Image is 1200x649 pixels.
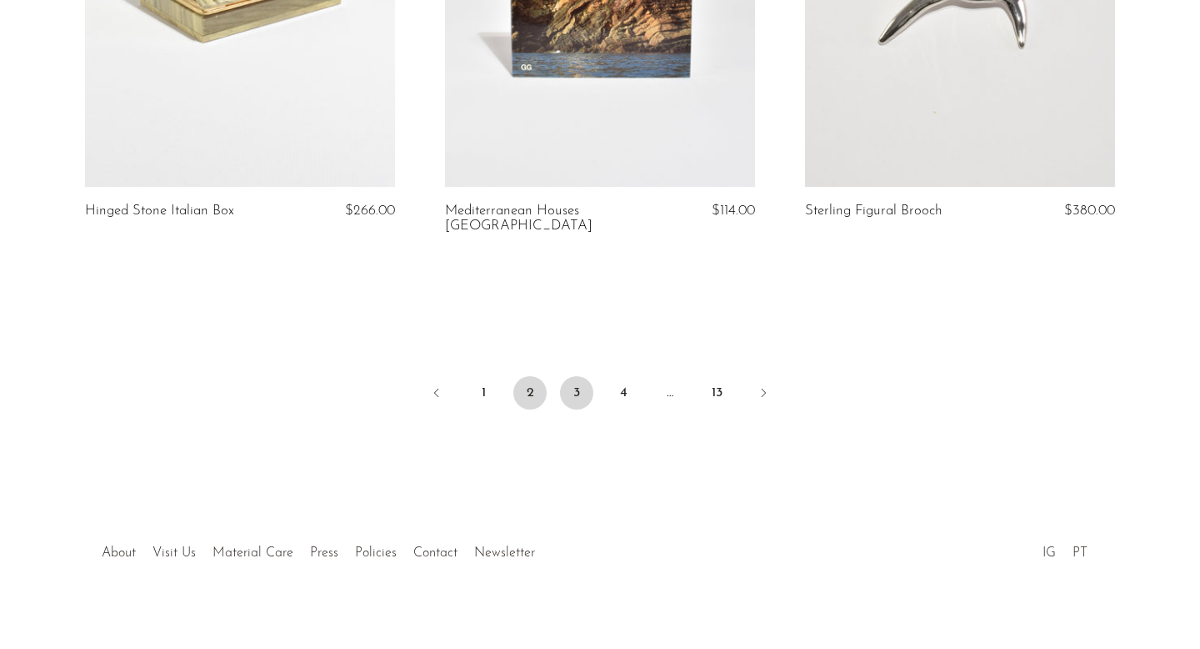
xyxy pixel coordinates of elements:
a: About [102,546,136,560]
a: 4 [607,376,640,410]
a: Hinged Stone Italian Box [85,204,234,219]
span: 2 [513,376,547,410]
a: IG [1042,546,1056,560]
a: 3 [560,376,593,410]
a: Sterling Figural Brooch [805,204,942,219]
a: Next [747,376,780,413]
ul: Quick links [93,533,543,565]
a: 13 [700,376,733,410]
a: Visit Us [152,546,196,560]
span: … [653,376,687,410]
span: $380.00 [1064,204,1115,218]
a: Material Care [212,546,293,560]
span: $114.00 [712,204,755,218]
ul: Social Medias [1034,533,1096,565]
a: Contact [413,546,457,560]
a: Policies [355,546,397,560]
a: Mediterranean Houses [GEOGRAPHIC_DATA] [445,204,652,234]
a: Press [310,546,338,560]
a: PT [1072,546,1087,560]
span: $266.00 [345,204,395,218]
a: 1 [467,376,500,410]
a: Previous [420,376,453,413]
